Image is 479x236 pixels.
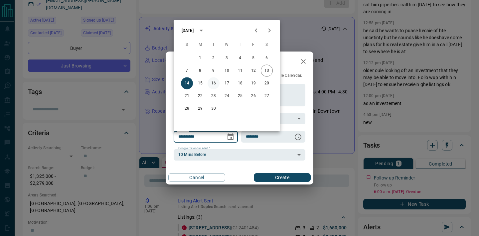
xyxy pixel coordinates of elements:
[168,173,225,182] button: Cancel
[166,52,210,73] h2: New Task
[181,38,193,52] span: Sunday
[247,65,259,77] button: 12
[208,77,220,89] button: 16
[181,65,193,77] button: 7
[181,90,193,102] button: 21
[196,25,207,36] button: calendar view is open, switch to year view
[208,103,220,115] button: 30
[194,52,206,64] button: 1
[178,146,210,151] label: Google Calendar Alert
[291,130,305,144] button: Choose time, selected time is 6:00 AM
[234,90,246,102] button: 25
[221,52,233,64] button: 3
[261,90,273,102] button: 27
[208,90,220,102] button: 23
[194,65,206,77] button: 8
[261,52,273,64] button: 6
[208,38,220,52] span: Tuesday
[194,90,206,102] button: 22
[234,52,246,64] button: 4
[208,52,220,64] button: 2
[221,65,233,77] button: 10
[249,24,263,37] button: Previous month
[181,103,193,115] button: 28
[194,77,206,89] button: 15
[261,65,273,77] button: 13
[221,90,233,102] button: 24
[234,77,246,89] button: 18
[247,90,259,102] button: 26
[181,77,193,89] button: 14
[254,173,311,182] button: Create
[221,77,233,89] button: 17
[247,38,259,52] span: Friday
[261,77,273,89] button: 20
[247,77,259,89] button: 19
[194,103,206,115] button: 29
[221,38,233,52] span: Wednesday
[224,130,237,144] button: Choose date, selected date is Sep 14, 2025
[174,149,305,161] div: 10 Mins Before
[261,38,273,52] span: Saturday
[208,65,220,77] button: 9
[263,24,276,37] button: Next month
[234,65,246,77] button: 11
[234,38,246,52] span: Thursday
[247,52,259,64] button: 5
[194,38,206,52] span: Monday
[182,28,194,34] div: [DATE]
